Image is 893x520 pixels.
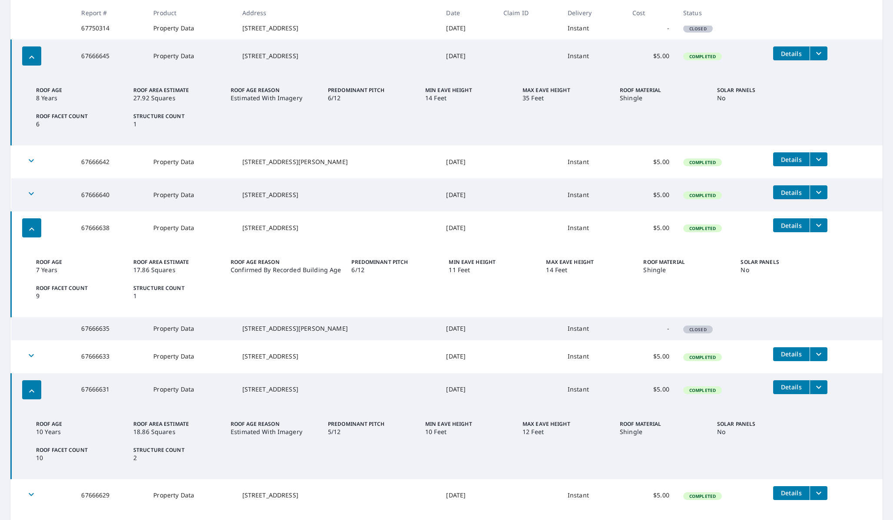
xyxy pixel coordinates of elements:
[546,258,633,266] p: Max Eave Height
[439,317,496,340] td: [DATE]
[328,86,415,94] p: Predominant Pitch
[741,258,827,266] p: Solar Panels
[625,340,676,373] td: $5.00
[242,24,433,33] div: [STREET_ADDRESS]
[231,86,318,94] p: Roof Age Reason
[561,317,625,340] td: Instant
[778,350,804,358] span: Details
[242,324,433,333] div: [STREET_ADDRESS][PERSON_NAME]
[242,191,433,199] div: [STREET_ADDRESS]
[778,188,804,197] span: Details
[523,94,609,102] p: 35 Feet
[439,145,496,178] td: [DATE]
[133,120,220,128] p: 1
[36,266,123,274] p: 7 Years
[242,158,433,166] div: [STREET_ADDRESS][PERSON_NAME]
[74,178,146,211] td: 67666640
[717,86,804,94] p: Solar Panels
[449,258,536,266] p: Min Eave Height
[625,17,676,39] td: -
[36,292,123,300] p: 9
[439,39,496,72] td: [DATE]
[133,428,220,436] p: 18.86 Squares
[773,152,810,166] button: detailsBtn-67666642
[146,145,235,178] td: Property Data
[439,373,496,406] td: [DATE]
[625,178,676,211] td: $5.00
[810,185,827,199] button: filesDropdownBtn-67666640
[36,86,123,94] p: Roof Age
[625,211,676,244] td: $5.00
[717,420,804,428] p: Solar Panels
[242,491,433,500] div: [STREET_ADDRESS]
[773,347,810,361] button: detailsBtn-67666633
[146,39,235,72] td: Property Data
[439,17,496,39] td: [DATE]
[425,428,512,436] p: 10 Feet
[133,86,220,94] p: Roof Area Estimate
[561,178,625,211] td: Instant
[684,53,721,59] span: Completed
[620,86,707,94] p: Roof Material
[625,479,676,512] td: $5.00
[778,155,804,164] span: Details
[425,420,512,428] p: Min Eave Height
[231,94,318,102] p: Estimated With Imagery
[36,428,123,436] p: 10 Years
[620,420,707,428] p: Roof Material
[773,218,810,232] button: detailsBtn-67666638
[684,354,721,360] span: Completed
[643,258,730,266] p: Roof Material
[810,347,827,361] button: filesDropdownBtn-67666633
[242,52,433,60] div: [STREET_ADDRESS]
[133,446,220,454] p: Structure Count
[449,266,536,274] p: 11 Feet
[146,17,235,39] td: Property Data
[74,373,146,406] td: 67666631
[625,39,676,72] td: $5.00
[717,428,804,436] p: No
[133,454,220,462] p: 2
[561,479,625,512] td: Instant
[242,352,433,361] div: [STREET_ADDRESS]
[684,192,721,198] span: Completed
[684,225,721,231] span: Completed
[133,292,220,300] p: 1
[625,317,676,340] td: -
[74,39,146,72] td: 67666645
[74,211,146,244] td: 67666638
[74,145,146,178] td: 67666642
[684,26,712,32] span: Closed
[773,380,810,394] button: detailsBtn-67666631
[778,383,804,391] span: Details
[810,46,827,60] button: filesDropdownBtn-67666645
[523,428,609,436] p: 12 Feet
[773,486,810,500] button: detailsBtn-67666629
[36,94,123,102] p: 8 Years
[133,284,220,292] p: Structure Count
[425,94,512,102] p: 14 Feet
[717,94,804,102] p: No
[810,218,827,232] button: filesDropdownBtn-67666638
[36,284,123,292] p: Roof Facet Count
[773,46,810,60] button: detailsBtn-67666645
[242,385,433,394] div: [STREET_ADDRESS]
[133,112,220,120] p: Structure Count
[351,266,438,274] p: 6/12
[561,39,625,72] td: Instant
[439,479,496,512] td: [DATE]
[778,49,804,58] span: Details
[561,145,625,178] td: Instant
[133,94,220,102] p: 27.92 Squares
[625,145,676,178] td: $5.00
[146,317,235,340] td: Property Data
[561,17,625,39] td: Instant
[36,120,123,128] p: 6
[231,266,341,274] p: Confirmed By Recorded Building Age
[146,373,235,406] td: Property Data
[146,479,235,512] td: Property Data
[810,486,827,500] button: filesDropdownBtn-67666629
[773,185,810,199] button: detailsBtn-67666640
[146,178,235,211] td: Property Data
[74,479,146,512] td: 67666629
